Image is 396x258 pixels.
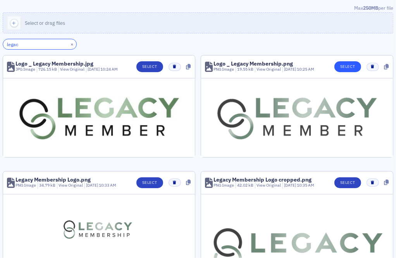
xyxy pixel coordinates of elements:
div: PNG Image [213,182,234,189]
button: Select [334,61,361,72]
button: Select [334,177,361,188]
div: Logo _ Legacy Membership.jpg [15,61,93,66]
div: JPG Image [15,66,35,73]
a: View Original [60,66,84,72]
span: 10:24 AM [100,66,118,72]
div: 19.55 kB [236,66,254,73]
span: 10:33 AM [99,182,116,188]
button: Select or drag files [3,12,393,33]
button: Select [136,177,163,188]
span: [DATE] [88,66,100,72]
button: Select [136,61,163,72]
div: 34.79 kB [38,182,56,189]
div: 42.02 kB [236,182,254,189]
div: Logo _ Legacy Membership.png [213,61,293,66]
input: Search… [3,39,77,50]
div: PNG Image [15,182,36,189]
div: Legacy Membership Logo.png [15,177,91,182]
span: Select or drag files [25,20,65,26]
span: [DATE] [284,66,297,72]
div: Legacy Membership Logo cropped.png [213,177,312,182]
a: View Original [59,182,83,188]
div: PNG Image [213,66,234,73]
span: 10:35 AM [297,182,314,188]
span: 10:25 AM [297,66,314,72]
div: Max per file [3,4,393,13]
a: View Original [257,182,281,188]
button: × [69,41,76,48]
div: 726.15 kB [37,66,57,73]
span: [DATE] [86,182,99,188]
span: 250MB [363,5,378,11]
span: [DATE] [284,182,297,188]
a: View Original [257,66,281,72]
